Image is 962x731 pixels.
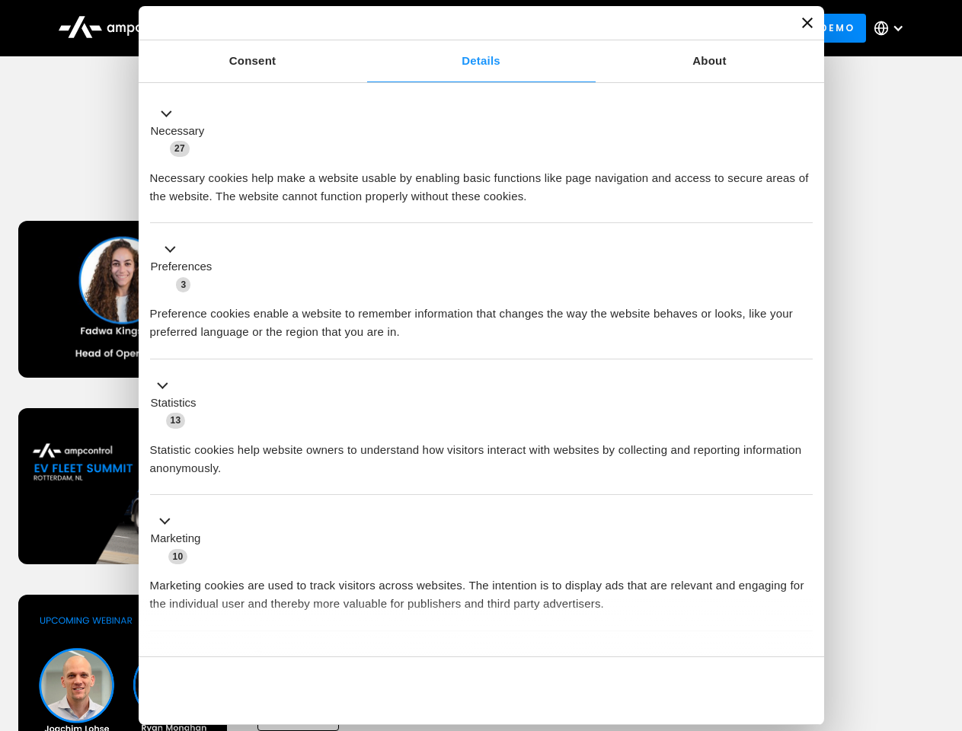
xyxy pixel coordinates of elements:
span: 2 [251,650,266,666]
a: Consent [139,40,367,82]
span: 27 [170,141,190,156]
label: Necessary [151,123,205,140]
button: Unclassified (2) [150,648,275,667]
div: Statistic cookies help website owners to understand how visitors interact with websites by collec... [150,429,813,477]
span: 13 [166,413,186,428]
button: Close banner [802,18,813,28]
span: 10 [168,549,188,564]
label: Marketing [151,530,201,547]
div: Preference cookies enable a website to remember information that changes the way the website beha... [150,293,813,341]
label: Statistics [151,394,197,412]
div: Marketing cookies are used to track visitors across websites. The intention is to display ads tha... [150,565,813,613]
button: Necessary (27) [150,104,214,158]
a: Details [367,40,596,82]
button: Statistics (13) [150,376,206,429]
h1: Upcoming Webinars [18,154,944,190]
button: Okay [593,669,812,713]
button: Marketing (10) [150,512,210,566]
button: Preferences (3) [150,241,222,294]
label: Preferences [151,258,213,276]
a: About [596,40,824,82]
span: 3 [176,277,190,292]
div: Necessary cookies help make a website usable by enabling basic functions like page navigation and... [150,158,813,206]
